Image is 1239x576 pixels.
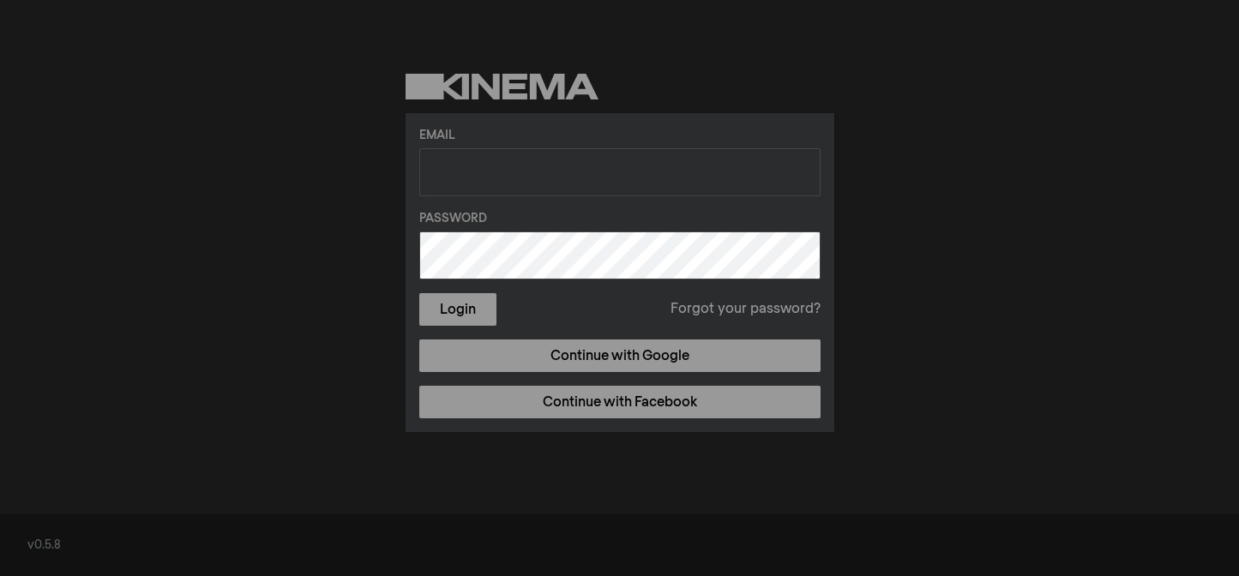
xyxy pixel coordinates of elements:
[419,127,821,145] label: Email
[27,537,1212,555] div: v0.5.8
[419,210,821,228] label: Password
[419,386,821,418] a: Continue with Facebook
[419,339,821,372] a: Continue with Google
[419,293,496,326] button: Login
[671,299,821,320] a: Forgot your password?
